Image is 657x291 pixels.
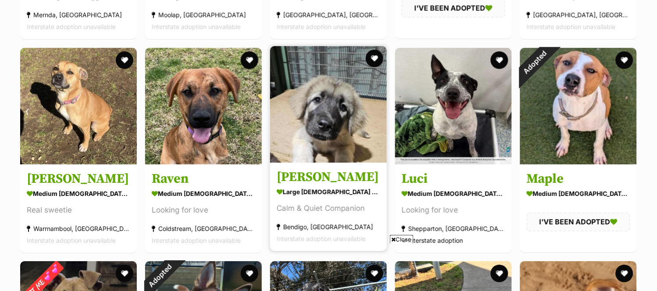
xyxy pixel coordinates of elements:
a: Adopted [520,157,637,166]
span: Close [390,235,414,244]
span: Interstate adoption unavailable [152,237,241,244]
div: Real sweetie [27,204,130,216]
h3: Raven [152,170,255,187]
div: Warrnambool, [GEOGRAPHIC_DATA] [27,223,130,234]
span: Interstate adoption unavailable [277,235,366,242]
h3: Maple [527,170,630,187]
button: favourite [241,51,258,69]
span: Interstate adoption unavailable [527,23,616,31]
div: Coldstream, [GEOGRAPHIC_DATA] [152,223,255,234]
a: Raven medium [DEMOGRAPHIC_DATA] Dog Looking for love Coldstream, [GEOGRAPHIC_DATA] Interstate ado... [145,164,262,253]
button: favourite [616,265,633,282]
div: Calm & Quiet Companion [277,202,380,214]
span: Interstate adoption unavailable [27,23,116,31]
h3: Luci [402,170,505,187]
div: [GEOGRAPHIC_DATA], [GEOGRAPHIC_DATA] [527,9,630,21]
div: medium [DEMOGRAPHIC_DATA] Dog [27,187,130,200]
iframe: Advertisement [116,247,541,287]
img: Narla [20,48,137,164]
div: Adopted [509,36,561,89]
button: favourite [116,51,133,69]
a: [PERSON_NAME] large [DEMOGRAPHIC_DATA] Dog Calm & Quiet Companion Bendigo, [GEOGRAPHIC_DATA] Inte... [270,162,387,251]
a: [PERSON_NAME] medium [DEMOGRAPHIC_DATA] Dog Real sweetie Warrnambool, [GEOGRAPHIC_DATA] Interstat... [20,164,137,253]
div: medium [DEMOGRAPHIC_DATA] Dog [527,187,630,200]
div: Shepparton, [GEOGRAPHIC_DATA] [402,223,505,234]
div: medium [DEMOGRAPHIC_DATA] Dog [402,187,505,200]
div: large [DEMOGRAPHIC_DATA] Dog [277,185,380,198]
h3: [PERSON_NAME] [27,170,130,187]
a: Maple medium [DEMOGRAPHIC_DATA] Dog I'VE BEEN ADOPTED favourite [520,164,637,252]
div: Mernda, [GEOGRAPHIC_DATA] [27,9,130,21]
button: favourite [366,50,383,67]
img: Raven [145,48,262,164]
a: Luci medium [DEMOGRAPHIC_DATA] Dog Looking for love Shepparton, [GEOGRAPHIC_DATA] Interstate adop... [395,164,512,253]
span: Interstate adoption unavailable [152,23,241,31]
button: favourite [491,51,508,69]
span: Interstate adoption unavailable [27,237,116,244]
div: Moolap, [GEOGRAPHIC_DATA] [152,9,255,21]
span: Interstate adoption unavailable [277,23,366,31]
div: [GEOGRAPHIC_DATA], [GEOGRAPHIC_DATA] [277,9,380,21]
div: medium [DEMOGRAPHIC_DATA] Dog [152,187,255,200]
div: Looking for love [152,204,255,216]
div: I'VE BEEN ADOPTED [527,213,630,231]
img: Osa [270,46,387,163]
div: Bendigo, [GEOGRAPHIC_DATA] [277,221,380,233]
img: Luci [395,48,512,164]
h3: [PERSON_NAME] [277,169,380,185]
button: favourite [616,51,633,69]
img: Maple [520,48,637,164]
div: Looking for love [402,204,505,216]
div: Interstate adoption [402,234,505,246]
